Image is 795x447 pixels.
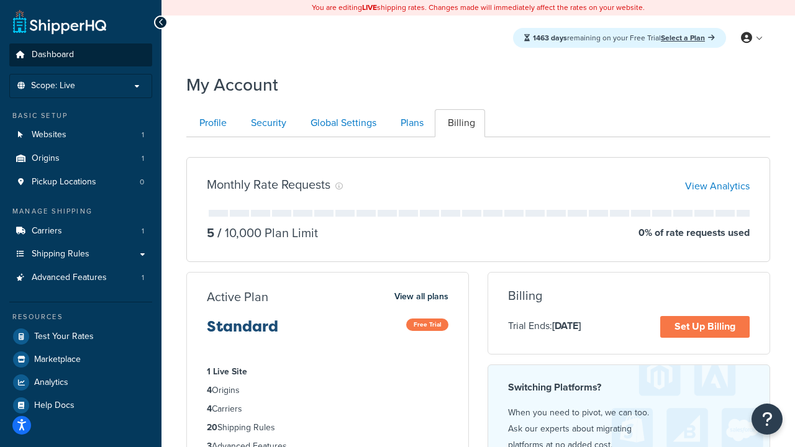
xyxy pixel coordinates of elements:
[34,354,81,365] span: Marketplace
[207,402,448,416] li: Carriers
[752,404,783,435] button: Open Resource Center
[32,50,74,60] span: Dashboard
[394,289,448,305] a: View all plans
[140,177,144,187] span: 0
[388,109,434,137] a: Plans
[9,206,152,217] div: Manage Shipping
[508,380,750,395] h4: Switching Platforms?
[142,153,144,164] span: 1
[9,171,152,194] a: Pickup Locations 0
[406,318,448,331] span: Free Trial
[142,130,144,140] span: 1
[32,249,89,260] span: Shipping Rules
[217,223,222,242] span: /
[32,226,62,237] span: Carriers
[9,111,152,121] div: Basic Setup
[661,32,715,43] a: Select a Plan
[32,273,107,283] span: Advanced Features
[207,365,247,378] strong: 1 Live Site
[214,224,318,242] p: 10,000 Plan Limit
[660,316,750,338] a: Set Up Billing
[207,384,212,397] strong: 4
[142,273,144,283] span: 1
[9,312,152,322] div: Resources
[207,290,268,304] h3: Active Plan
[435,109,485,137] a: Billing
[207,384,448,397] li: Origins
[32,130,66,140] span: Websites
[9,266,152,289] li: Advanced Features
[9,325,152,348] a: Test Your Rates
[9,124,152,147] li: Websites
[9,220,152,243] a: Carriers 1
[362,2,377,13] b: LIVE
[9,371,152,394] a: Analytics
[552,318,581,333] strong: [DATE]
[186,109,237,137] a: Profile
[9,147,152,170] a: Origins 1
[34,377,68,388] span: Analytics
[34,332,94,342] span: Test Your Rates
[9,124,152,147] a: Websites 1
[186,73,278,97] h1: My Account
[9,171,152,194] li: Pickup Locations
[207,318,278,345] h3: Standard
[32,153,60,164] span: Origins
[9,394,152,417] a: Help Docs
[207,178,330,191] h3: Monthly Rate Requests
[533,32,567,43] strong: 1463 days
[513,28,726,48] div: remaining on your Free Trial
[9,220,152,243] li: Carriers
[9,266,152,289] a: Advanced Features 1
[238,109,296,137] a: Security
[508,318,581,334] p: Trial Ends:
[32,177,96,187] span: Pickup Locations
[9,243,152,266] a: Shipping Rules
[9,348,152,371] a: Marketplace
[298,109,386,137] a: Global Settings
[685,179,750,193] a: View Analytics
[142,226,144,237] span: 1
[207,421,217,434] strong: 20
[508,289,542,302] h3: Billing
[9,43,152,66] a: Dashboard
[207,224,214,242] p: 5
[31,81,75,91] span: Scope: Live
[9,147,152,170] li: Origins
[207,402,212,415] strong: 4
[13,9,106,34] a: ShipperHQ Home
[638,224,750,242] p: 0 % of rate requests used
[34,400,75,411] span: Help Docs
[207,421,448,435] li: Shipping Rules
